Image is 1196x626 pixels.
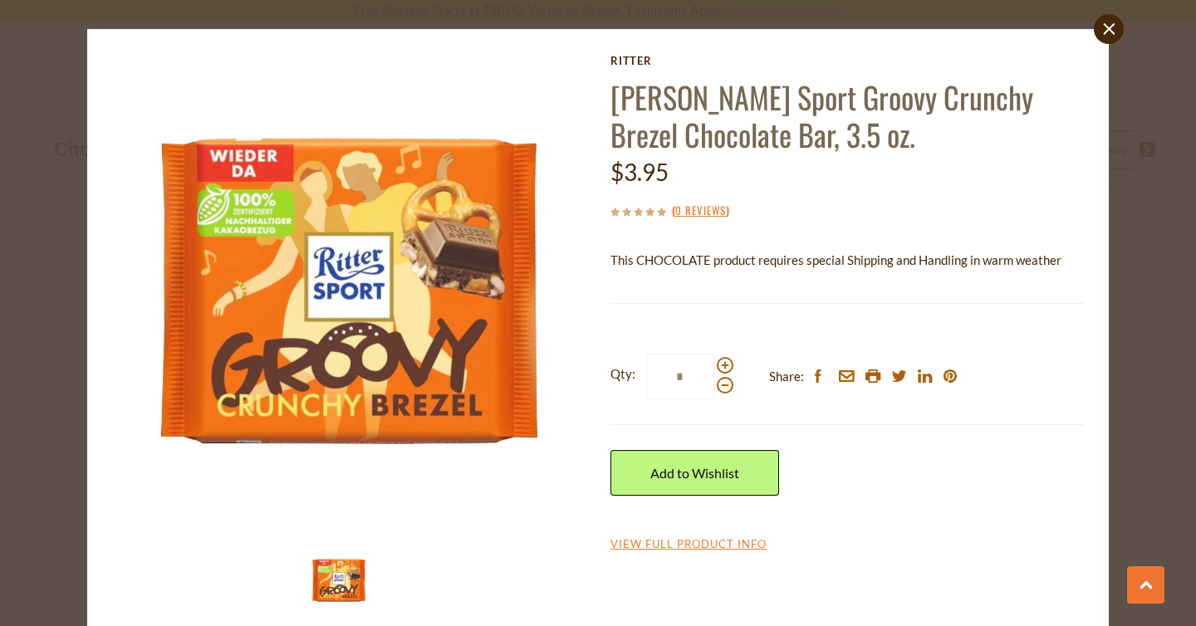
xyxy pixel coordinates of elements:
a: [PERSON_NAME] Sport Groovy Crunchy Brezel Chocolate Bar, 3.5 oz. [610,75,1033,156]
input: Qty: [646,354,714,399]
img: Ritter Groovy Crunchy Brezel [112,54,586,528]
span: Share: [769,366,804,387]
li: We will ship this product in heat-protective packaging and ice during warm weather months or to w... [626,283,1084,304]
a: 0 Reviews [675,202,726,220]
a: View Full Product Info [610,537,767,552]
p: This CHOCOLATE product requires special Shipping and Handling in warm weather [610,250,1084,271]
a: Ritter [610,54,1084,67]
strong: Qty: [610,364,635,384]
a: Add to Wishlist [610,450,779,496]
span: $3.95 [610,158,669,186]
img: Ritter Groovy Crunchy Brezel [306,547,372,614]
span: ( ) [672,202,729,218]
